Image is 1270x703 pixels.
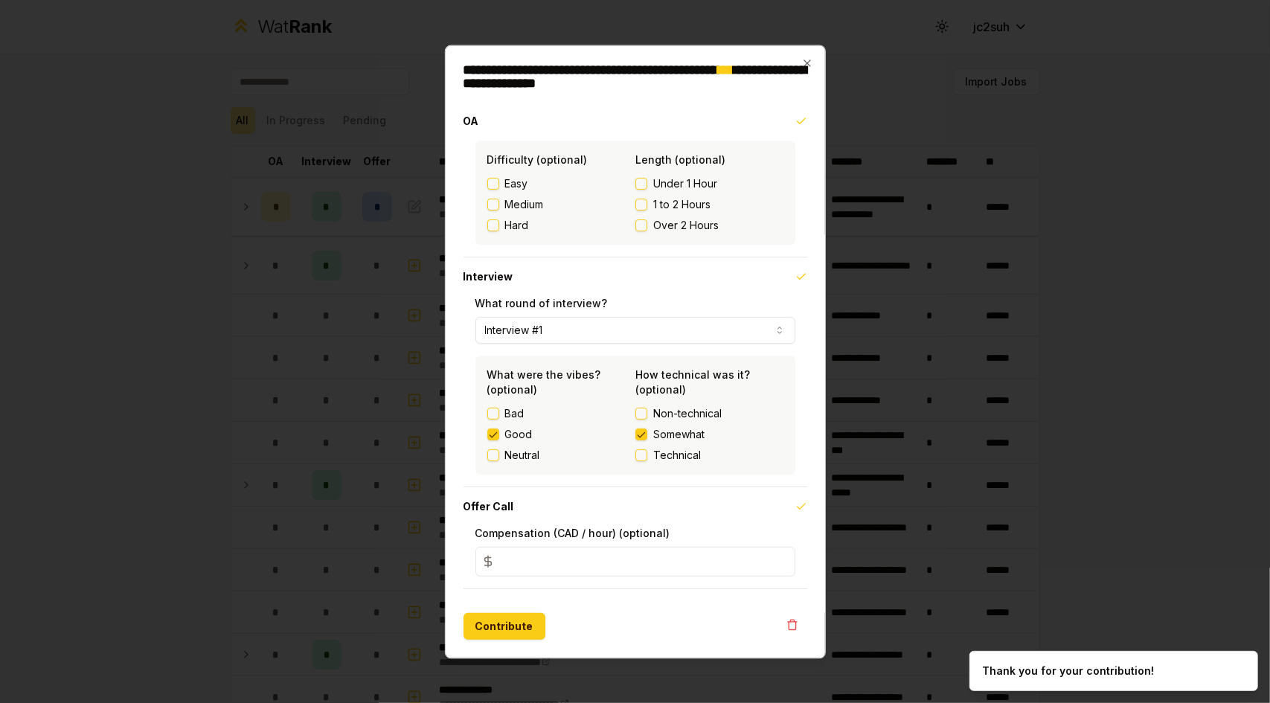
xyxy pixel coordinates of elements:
label: Neutral [505,448,540,463]
label: How technical was it? (optional) [635,368,750,396]
span: Somewhat [653,427,705,442]
div: Interview [464,296,808,487]
button: Offer Call [464,487,808,526]
label: Good [505,427,533,442]
span: Over 2 Hours [653,218,719,233]
button: Somewhat [635,428,647,440]
span: 1 to 2 Hours [653,197,711,212]
button: Hard [487,219,499,231]
button: Over 2 Hours [635,219,647,231]
span: Non-technical [653,406,722,421]
label: Difficulty (optional) [487,153,588,166]
button: Medium [487,199,499,211]
span: Medium [505,197,544,212]
button: Non-technical [635,408,647,420]
div: Offer Call [464,526,808,588]
label: What were the vibes? (optional) [487,368,601,396]
button: 1 to 2 Hours [635,199,647,211]
button: Easy [487,178,499,190]
button: Contribute [464,613,545,640]
button: Interview [464,257,808,296]
span: Easy [505,176,528,191]
label: What round of interview? [475,297,608,309]
label: Length (optional) [635,153,725,166]
button: Technical [635,449,647,461]
span: Hard [505,218,529,233]
button: Under 1 Hour [635,178,647,190]
label: Compensation (CAD / hour) (optional) [475,527,670,539]
label: Bad [505,406,525,421]
span: Under 1 Hour [653,176,717,191]
button: OA [464,102,808,141]
div: OA [464,141,808,257]
span: Technical [653,448,701,463]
